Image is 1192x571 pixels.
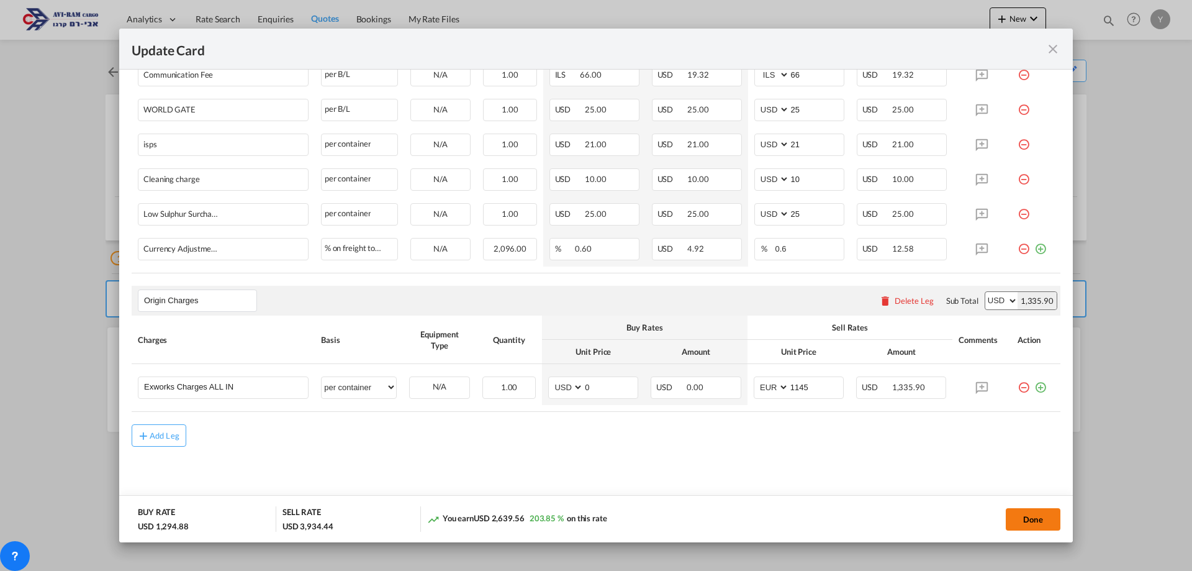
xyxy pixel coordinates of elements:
[138,334,309,345] div: Charges
[502,70,518,80] span: 1.00
[1018,203,1030,216] md-icon: icon-minus-circle-outline red-400-fg
[143,204,263,219] div: Low Sulphur Surcharge
[410,377,469,396] div: N/A
[1045,42,1060,57] md-icon: icon-close fg-AAA8AD m-0 pointer
[657,244,686,254] span: USD
[138,521,192,532] div: USD 1,294.88
[862,209,891,219] span: USD
[138,506,175,521] div: BUY RATE
[282,506,321,521] div: SELL RATE
[502,174,518,184] span: 1.00
[433,139,448,149] span: N/A
[144,377,308,396] input: Charge Name
[1011,316,1060,364] th: Action
[555,70,579,80] span: ILS
[482,334,536,345] div: Quantity
[433,104,448,114] span: N/A
[321,238,398,260] div: % on freight total
[585,139,607,149] span: 21.00
[657,70,686,80] span: USD
[656,382,685,392] span: USD
[132,41,1045,57] div: Update Card
[143,169,263,184] div: Cleaning charge
[575,244,592,254] span: 0.60
[862,244,891,254] span: USD
[862,382,890,392] span: USD
[132,424,186,447] button: Add Leg
[892,104,914,114] span: 25.00
[143,99,263,114] div: WORLD GATE
[474,513,525,523] span: USD 2,639.56
[687,104,709,114] span: 25.00
[754,322,947,333] div: Sell Rates
[321,134,398,156] div: per container
[494,244,526,254] span: 2,096.00
[282,521,333,532] div: USD 3,934.44
[687,70,709,80] span: 19.32
[1018,292,1057,309] div: 1,335.90
[502,104,518,114] span: 1.00
[892,139,914,149] span: 21.00
[862,70,891,80] span: USD
[1018,238,1030,250] md-icon: icon-minus-circle-outline red-400-fg
[952,316,1011,364] th: Comments
[555,244,574,254] span: %
[657,139,686,149] span: USD
[585,209,607,219] span: 25.00
[427,513,440,526] md-icon: icon-trending-up
[790,204,844,222] input: 25
[321,99,398,121] div: per B/L
[687,382,703,392] span: 0.00
[409,329,470,351] div: Equipment Type
[150,432,179,439] div: Add Leg
[946,295,978,306] div: Sub Total
[321,334,397,345] div: Basis
[501,382,518,392] span: 1.00
[892,70,914,80] span: 19.32
[657,209,686,219] span: USD
[1018,64,1030,76] md-icon: icon-minus-circle-outline red-400-fg
[892,244,914,254] span: 12.58
[1006,508,1060,531] button: Done
[580,70,602,80] span: 66.00
[433,209,448,219] span: N/A
[761,239,767,260] div: %
[502,139,518,149] span: 1.00
[138,377,308,396] md-input-container: Exworks Charges ALL IN
[1018,377,1030,389] md-icon: icon-minus-circle-outline red-400-fg
[687,244,704,254] span: 4.92
[584,377,638,396] input: 0
[1018,99,1030,111] md-icon: icon-minus-circle-outline red-400-fg
[657,104,686,114] span: USD
[143,239,263,254] div: Currency Adjustment Factor
[687,209,709,219] span: 25.00
[427,513,607,526] div: You earn on this rate
[879,295,892,307] md-icon: icon-delete
[774,239,843,257] input: 0.6
[143,65,263,80] div: Communication Fee
[119,29,1073,542] md-dialog: Update CardPort of ...
[585,174,607,184] span: 10.00
[862,139,891,149] span: USD
[1018,134,1030,146] md-icon: icon-minus-circle-outline red-400-fg
[879,296,934,306] button: Delete Leg
[747,340,850,364] th: Unit Price
[790,65,844,83] input: 66
[892,382,925,392] span: 1,335.90
[1034,238,1047,250] md-icon: icon-plus-circle-outline green-400-fg
[862,104,891,114] span: USD
[555,209,584,219] span: USD
[321,64,398,86] div: per B/L
[790,169,844,188] input: 10
[790,99,844,118] input: 25
[530,513,564,523] span: 203.85 %
[502,209,518,219] span: 1.00
[542,340,644,364] th: Unit Price
[555,104,584,114] span: USD
[144,291,256,310] input: Leg Name
[644,340,747,364] th: Amount
[143,134,263,149] div: isps
[789,377,843,396] input: 1145
[548,322,741,333] div: Buy Rates
[433,174,448,184] span: N/A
